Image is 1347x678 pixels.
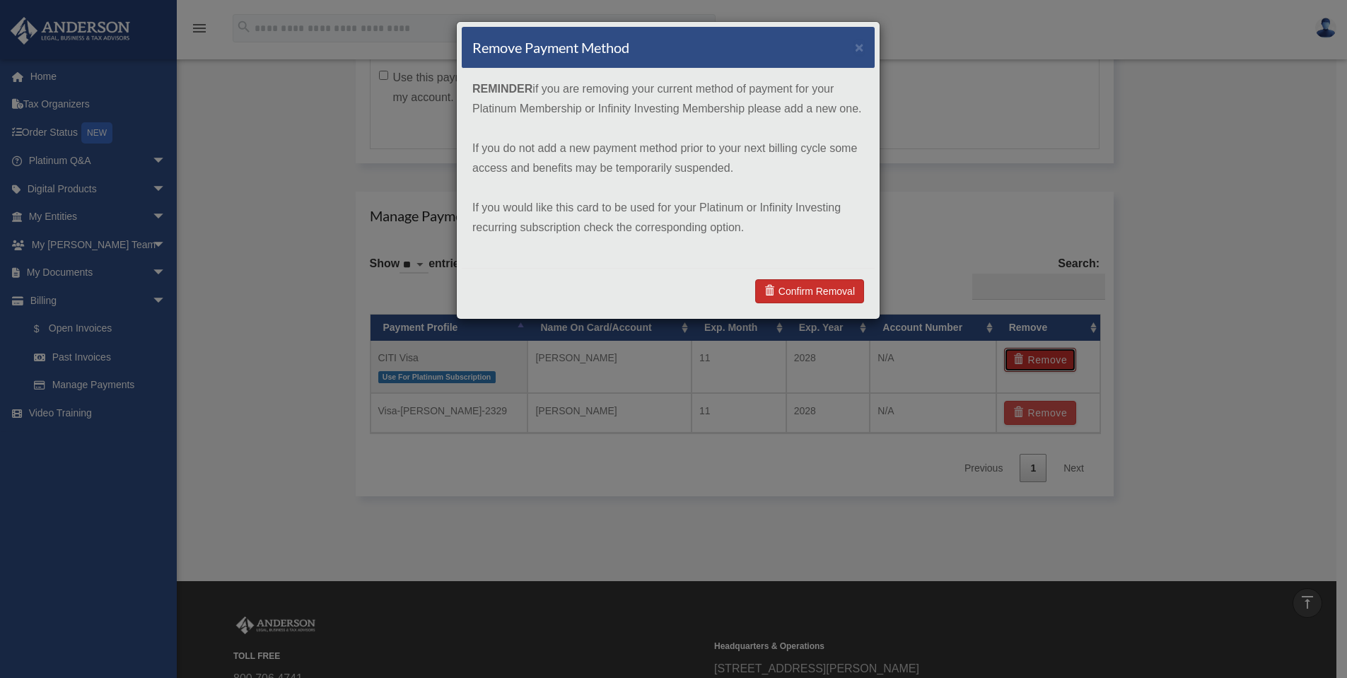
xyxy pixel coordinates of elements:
[462,69,875,268] div: if you are removing your current method of payment for your Platinum Membership or Infinity Inves...
[472,198,864,238] p: If you would like this card to be used for your Platinum or Infinity Investing recurring subscrip...
[855,40,864,54] button: ×
[472,37,629,57] h4: Remove Payment Method
[755,279,864,303] a: Confirm Removal
[472,139,864,178] p: If you do not add a new payment method prior to your next billing cycle some access and benefits ...
[472,83,532,95] strong: REMINDER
